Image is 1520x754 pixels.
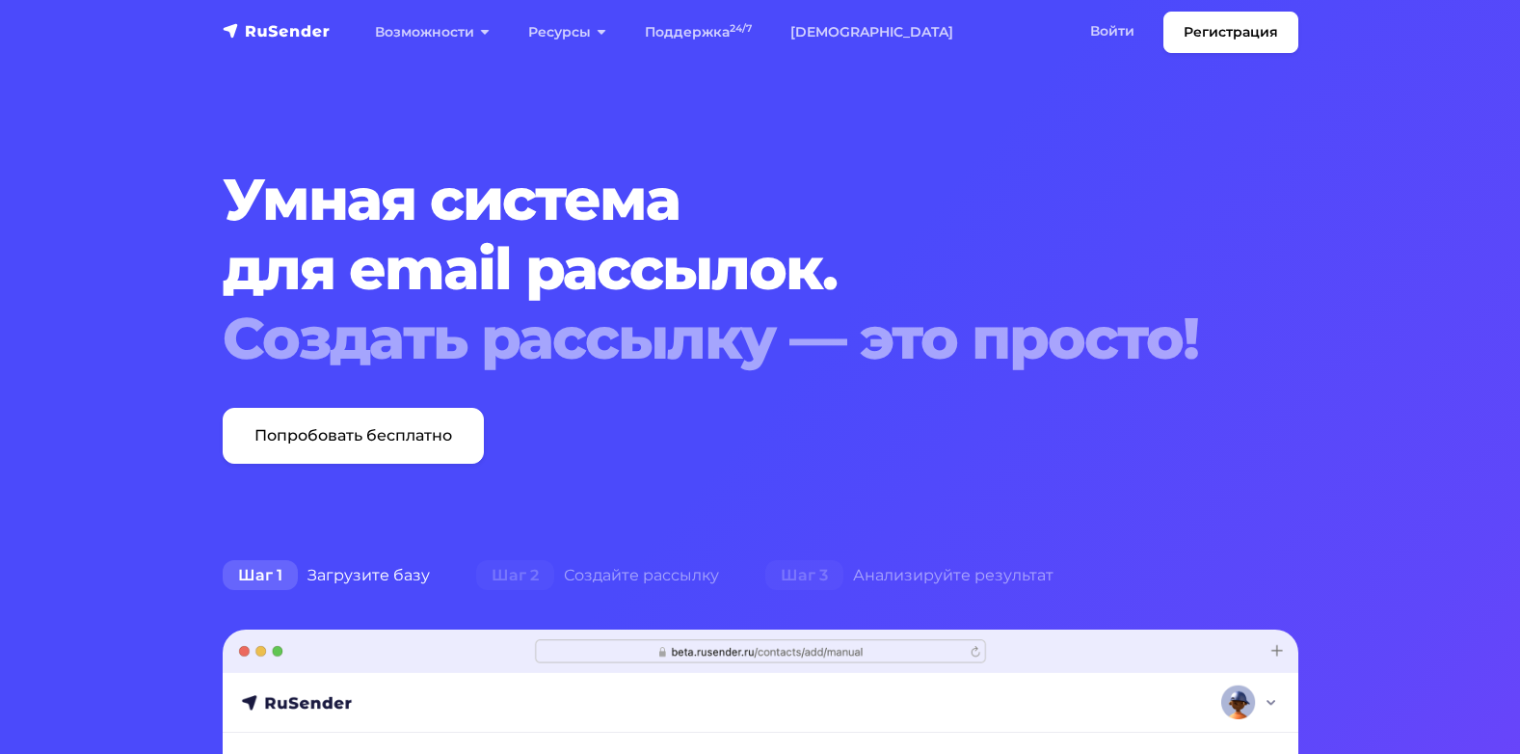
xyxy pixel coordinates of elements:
[626,13,771,52] a: Поддержка24/7
[356,13,509,52] a: Возможности
[1163,12,1298,53] a: Регистрация
[730,22,752,35] sup: 24/7
[742,556,1077,595] div: Анализируйте результат
[223,304,1207,373] div: Создать рассылку — это просто!
[223,408,484,464] a: Попробовать бесплатно
[223,165,1207,373] h1: Умная система для email рассылок.
[453,556,742,595] div: Создайте рассылку
[476,560,554,591] span: Шаг 2
[1071,12,1154,51] a: Войти
[509,13,626,52] a: Ресурсы
[223,21,331,40] img: RuSender
[771,13,973,52] a: [DEMOGRAPHIC_DATA]
[765,560,843,591] span: Шаг 3
[200,556,453,595] div: Загрузите базу
[223,560,298,591] span: Шаг 1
